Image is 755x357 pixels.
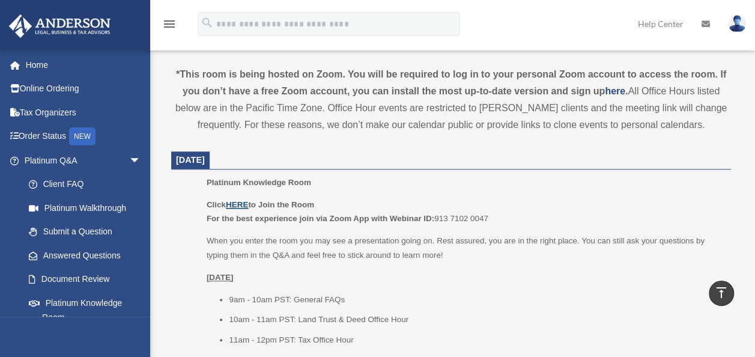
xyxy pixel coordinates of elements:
b: For the best experience join via Zoom App with Webinar ID: [207,214,434,223]
a: Tax Organizers [8,100,159,124]
a: Order StatusNEW [8,124,159,149]
u: [DATE] [207,273,234,282]
a: Online Ordering [8,77,159,101]
li: 9am - 10am PST: General FAQs [229,293,723,307]
a: here [605,86,625,96]
a: menu [162,21,177,31]
a: Answered Questions [17,243,159,267]
a: Platinum Knowledge Room [17,291,153,329]
a: Client FAQ [17,172,159,197]
p: 913 7102 0047 [207,198,723,226]
li: 11am - 12pm PST: Tax Office Hour [229,333,723,347]
a: Submit a Question [17,220,159,244]
b: Click to Join the Room [207,200,314,209]
span: arrow_drop_down [129,148,153,173]
a: vertical_align_top [709,281,734,306]
i: search [201,16,214,29]
img: Anderson Advisors Platinum Portal [5,14,114,38]
a: Platinum Q&Aarrow_drop_down [8,148,159,172]
div: All Office Hours listed below are in the Pacific Time Zone. Office Hour events are restricted to ... [171,66,731,133]
a: Document Review [17,267,159,291]
p: When you enter the room you may see a presentation going on. Rest assured, you are in the right p... [207,234,723,262]
i: vertical_align_top [714,285,729,300]
span: Platinum Knowledge Room [207,178,311,187]
li: 10am - 11am PST: Land Trust & Deed Office Hour [229,313,723,327]
a: Home [8,53,159,77]
span: [DATE] [176,155,205,165]
strong: *This room is being hosted on Zoom. You will be required to log in to your personal Zoom account ... [176,69,726,96]
div: NEW [69,127,96,145]
a: HERE [226,200,248,209]
img: User Pic [728,15,746,32]
i: menu [162,17,177,31]
strong: . [625,86,628,96]
a: Platinum Walkthrough [17,196,159,220]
